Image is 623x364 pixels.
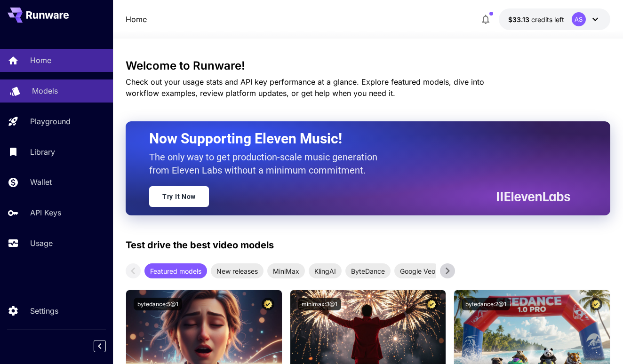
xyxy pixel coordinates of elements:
button: bytedance:5@1 [134,298,182,310]
p: Test drive the best video models [126,238,274,252]
h3: Welcome to Runware! [126,59,610,72]
div: KlingAI [309,263,342,278]
p: Playground [30,116,71,127]
span: New releases [211,266,264,276]
div: $33.13077 [508,15,564,24]
span: KlingAI [309,266,342,276]
p: The only way to get production-scale music generation from Eleven Labs without a minimum commitment. [149,150,384,177]
p: Usage [30,237,53,249]
button: Certified Model – Vetted for best performance and includes a commercial license. [262,298,274,310]
button: Collapse sidebar [94,340,106,352]
button: Certified Model – Vetted for best performance and includes a commercial license. [590,298,602,310]
div: MiniMax [267,263,305,278]
div: Google Veo [394,263,441,278]
p: Models [32,85,58,96]
div: New releases [211,263,264,278]
span: ByteDance [345,266,391,276]
span: credits left [531,16,564,24]
button: bytedance:2@1 [462,298,510,310]
p: Wallet [30,176,52,188]
span: Featured models [144,266,207,276]
span: MiniMax [267,266,305,276]
span: $33.13 [508,16,531,24]
p: Settings [30,305,58,317]
button: Certified Model – Vetted for best performance and includes a commercial license. [425,298,438,310]
span: Check out your usage stats and API key performance at a glance. Explore featured models, dive int... [126,77,484,98]
p: API Keys [30,207,61,218]
nav: breadcrumb [126,14,147,25]
p: Home [30,55,51,66]
div: Featured models [144,263,207,278]
div: AS [572,12,586,26]
span: Google Veo [394,266,441,276]
div: ByteDance [345,263,391,278]
div: Collapse sidebar [101,338,113,355]
a: Home [126,14,147,25]
p: Library [30,146,55,158]
button: $33.13077AS [499,8,610,30]
h2: Now Supporting Eleven Music! [149,130,563,148]
button: minimax:3@1 [298,298,341,310]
